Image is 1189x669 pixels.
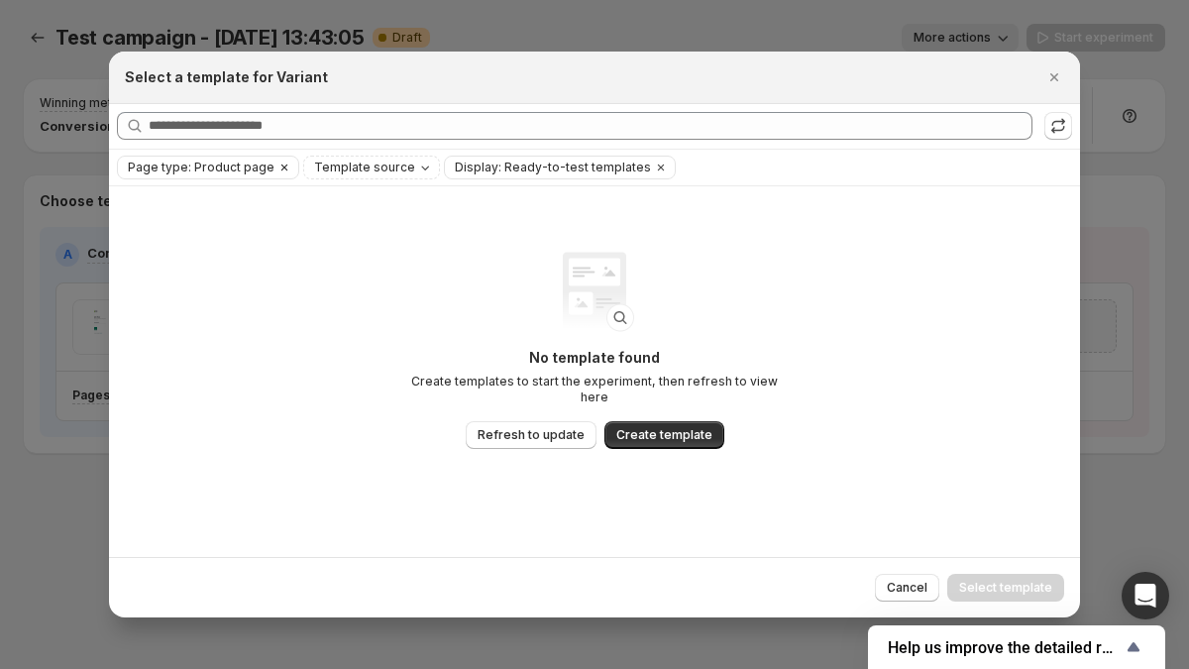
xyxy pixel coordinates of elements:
[616,427,712,443] span: Create template
[604,421,724,449] button: Create template
[396,348,793,368] p: No template found
[304,157,439,178] button: Template source
[314,160,415,175] span: Template source
[1040,63,1068,91] button: Close
[651,157,671,178] button: Clear
[888,635,1145,659] button: Show survey - Help us improve the detailed report for A/B campaigns
[445,157,651,178] button: Display: Ready-to-test templates
[128,160,274,175] span: Page type: Product page
[118,157,274,178] button: Page type: Product page
[396,374,793,405] p: Create templates to start the experiment, then refresh to view here
[125,67,328,87] h2: Select a template for Variant
[888,638,1122,657] span: Help us improve the detailed report for A/B campaigns
[875,574,939,602] button: Cancel
[466,421,596,449] button: Refresh to update
[274,157,294,178] button: Clear
[455,160,651,175] span: Display: Ready-to-test templates
[478,427,585,443] span: Refresh to update
[1122,572,1169,619] div: Open Intercom Messenger
[887,580,927,596] span: Cancel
